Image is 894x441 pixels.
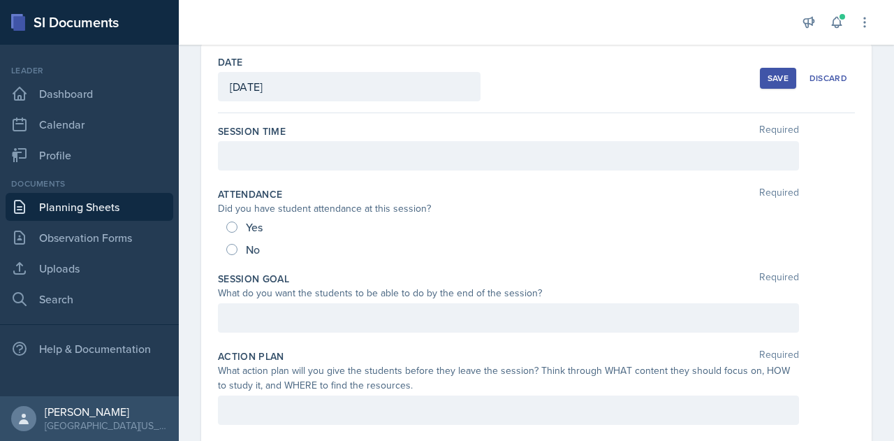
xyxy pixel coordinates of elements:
[6,178,173,190] div: Documents
[768,73,789,84] div: Save
[218,55,242,69] label: Date
[246,220,263,234] span: Yes
[218,272,289,286] label: Session Goal
[6,285,173,313] a: Search
[759,272,799,286] span: Required
[45,405,168,419] div: [PERSON_NAME]
[6,80,173,108] a: Dashboard
[759,187,799,201] span: Required
[218,363,799,393] div: What action plan will you give the students before they leave the session? Think through WHAT con...
[6,254,173,282] a: Uploads
[218,124,286,138] label: Session Time
[246,243,260,256] span: No
[809,73,847,84] div: Discard
[45,419,168,433] div: [GEOGRAPHIC_DATA][US_STATE] in [GEOGRAPHIC_DATA]
[6,110,173,138] a: Calendar
[759,124,799,138] span: Required
[218,286,799,301] div: What do you want the students to be able to do by the end of the session?
[6,193,173,221] a: Planning Sheets
[218,187,283,201] label: Attendance
[759,349,799,363] span: Required
[760,68,796,89] button: Save
[218,349,284,363] label: Action Plan
[802,68,855,89] button: Discard
[6,64,173,77] div: Leader
[6,224,173,252] a: Observation Forms
[6,141,173,169] a: Profile
[6,335,173,363] div: Help & Documentation
[218,201,799,216] div: Did you have student attendance at this session?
